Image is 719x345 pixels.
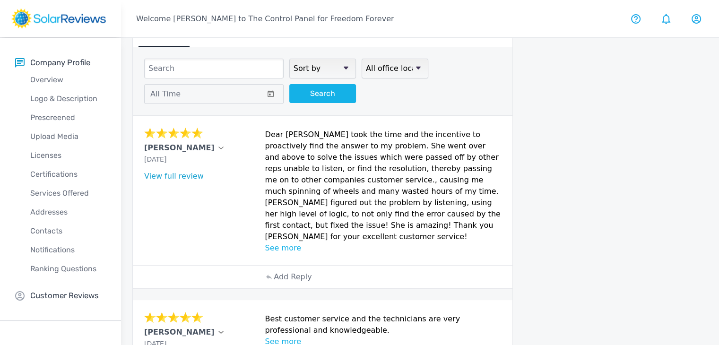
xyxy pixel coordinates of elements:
p: Upload Media [15,131,121,142]
button: All Time [144,84,284,104]
p: Addresses [15,207,121,218]
a: Certifications [15,165,121,184]
p: Customer Reviews [30,290,99,302]
p: Add Reply [274,271,312,283]
p: Company Profile [30,57,90,69]
p: Prescreened [15,112,121,123]
a: Contacts [15,222,121,241]
a: Services Offered [15,184,121,203]
p: Overview [15,74,121,86]
span: [DATE] [144,155,166,163]
p: [PERSON_NAME] [144,142,215,154]
p: See more [265,242,501,254]
p: Ranking Questions [15,263,121,275]
p: Services Offered [15,188,121,199]
p: Certifications [15,169,121,180]
a: Notifications [15,241,121,259]
p: Welcome [PERSON_NAME] to The Control Panel for Freedom Forever [136,13,394,25]
p: Logo & Description [15,93,121,104]
p: Licenses [15,150,121,161]
p: [PERSON_NAME] [144,327,215,338]
button: Search [289,84,356,103]
p: Contacts [15,225,121,237]
p: Dear [PERSON_NAME] took the time and the incentive to proactively find the answer to my problem. ... [265,129,501,242]
p: Notifications [15,244,121,256]
a: Logo & Description [15,89,121,108]
a: Overview [15,70,121,89]
a: Licenses [15,146,121,165]
span: All Time [150,89,181,98]
a: View full review [144,172,204,181]
a: Upload Media [15,127,121,146]
a: Ranking Questions [15,259,121,278]
a: Addresses [15,203,121,222]
a: Prescreened [15,108,121,127]
p: Best customer service and the technicians are very professional and knowledgeable. [265,313,501,336]
input: Search [144,59,284,78]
